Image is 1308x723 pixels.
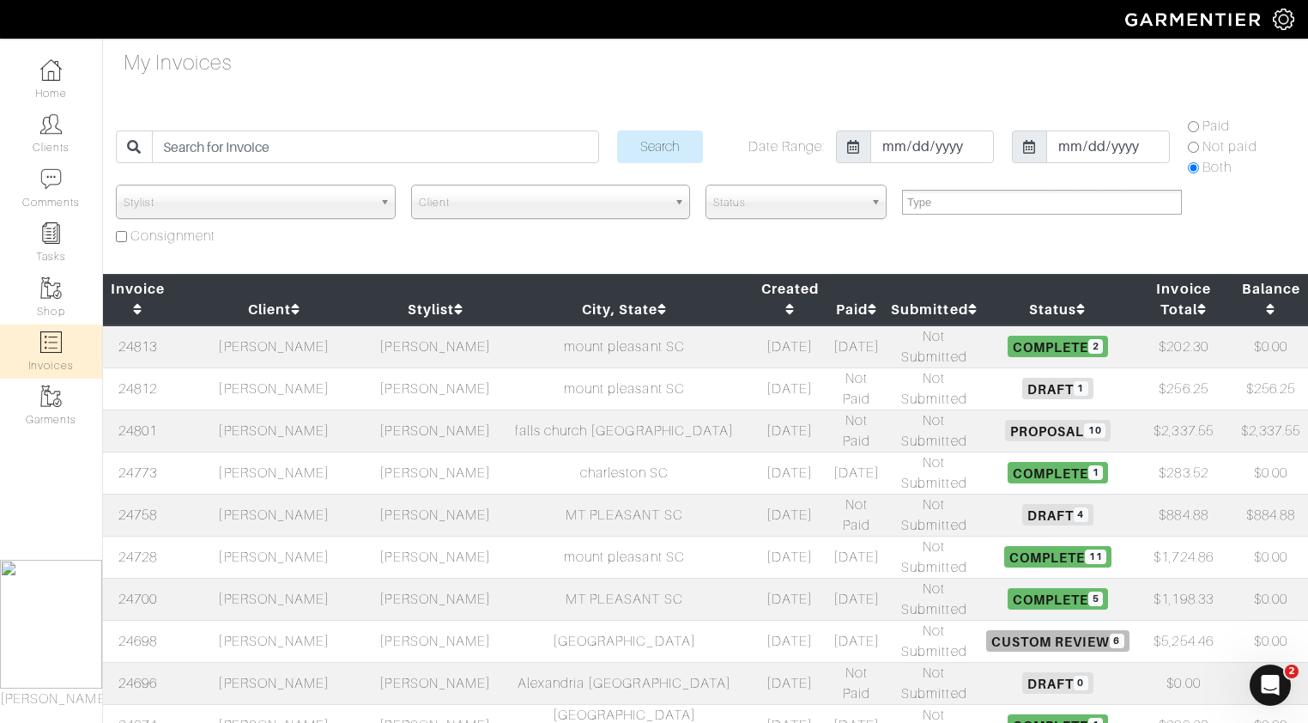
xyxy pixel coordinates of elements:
[827,368,887,410] td: Not Paid
[1074,676,1088,690] span: 0
[408,301,463,318] a: Stylist
[495,410,754,452] td: falls church [GEOGRAPHIC_DATA]
[124,51,233,76] h4: My Invoices
[827,578,887,620] td: [DATE]
[1022,378,1093,398] span: Draft
[495,452,754,494] td: charleston SC
[754,410,827,452] td: [DATE]
[376,410,495,452] td: [PERSON_NAME]
[617,131,703,163] input: Search
[827,494,887,536] td: Not Paid
[713,185,863,220] span: Status
[1134,452,1234,494] td: $283.52
[1117,4,1273,34] img: garmentier-logo-header-white-b43fb05a5012e4ada735d5af1a66efaba907eab6374d6393d1fbf88cb4ef424d.png
[376,452,495,494] td: [PERSON_NAME]
[376,325,495,368] td: [PERSON_NAME]
[1074,507,1088,522] span: 4
[887,620,983,662] td: Not Submitted
[111,281,165,318] a: Invoice
[376,536,495,578] td: [PERSON_NAME]
[1074,381,1088,396] span: 1
[495,494,754,536] td: MT PLEASANT SC
[754,325,827,368] td: [DATE]
[1234,494,1308,536] td: $884.88
[173,662,376,704] td: [PERSON_NAME]
[40,386,62,407] img: garments-icon-b7da505a4dc4fd61783c78ac3ca0ef83fa9d6f193b1c9dc38574b1d14d53ca28.png
[130,226,216,246] label: Consignment
[173,452,376,494] td: [PERSON_NAME]
[748,137,826,157] label: Date Range:
[118,423,157,439] a: 24801
[118,550,157,565] a: 24728
[118,634,157,649] a: 24698
[986,630,1129,651] span: Custom Review
[376,578,495,620] td: [PERSON_NAME]
[495,662,754,704] td: Alexandria [GEOGRAPHIC_DATA]
[173,494,376,536] td: [PERSON_NAME]
[887,536,983,578] td: Not Submitted
[40,113,62,135] img: clients-icon-6bae9207a08558b7cb47a8932f037763ab4055f8c8b6bfacd5dc20c3e0201464.png
[173,410,376,452] td: [PERSON_NAME]
[887,325,983,368] td: Not Submitted
[40,331,62,353] img: orders-icon-0abe47150d42831381b5fb84f609e132dff9fe21cb692f30cb5eec754e2cba89.png
[582,301,668,318] a: City, State
[1005,420,1111,440] span: Proposal
[1202,157,1232,178] label: Both
[827,536,887,578] td: [DATE]
[887,494,983,536] td: Not Submitted
[1134,368,1234,410] td: $256.25
[495,578,754,620] td: MT PLEASANT SC
[173,368,376,410] td: [PERSON_NAME]
[754,368,827,410] td: [DATE]
[1234,620,1308,662] td: $0.00
[173,578,376,620] td: [PERSON_NAME]
[495,536,754,578] td: mount pleasant SC
[1234,410,1308,452] td: $2,337.55
[124,185,372,220] span: Stylist
[173,325,376,368] td: [PERSON_NAME]
[887,578,983,620] td: Not Submitted
[1234,578,1308,620] td: $0.00
[1273,9,1294,30] img: gear-icon-white-bd11855cb880d31180b6d7d6211b90ccbf57a29d726f0c71d8c61bd08dd39cc2.png
[1008,588,1108,609] span: Complete
[1004,546,1112,567] span: Complete
[1088,465,1103,480] span: 1
[754,662,827,704] td: [DATE]
[827,325,887,368] td: [DATE]
[1022,672,1093,693] span: Draft
[40,222,62,244] img: reminder-icon-8004d30b9f0a5d33ae49ab947aed9ed385cf756f9e5892f1edd6e32f2345188e.png
[118,507,157,523] a: 24758
[1084,423,1105,438] span: 10
[1242,281,1300,318] a: Balance
[1156,281,1210,318] a: Invoice Total
[1134,325,1234,368] td: $202.30
[118,339,157,355] a: 24813
[419,185,668,220] span: Client
[887,662,983,704] td: Not Submitted
[1234,452,1308,494] td: $0.00
[495,325,754,368] td: mount pleasant SC
[1134,620,1234,662] td: $5,254.46
[1085,550,1106,564] span: 11
[173,620,376,662] td: [PERSON_NAME]
[118,465,157,481] a: 24773
[827,662,887,704] td: Not Paid
[1234,368,1308,410] td: $256.25
[1134,578,1234,620] td: $1,198.33
[1234,325,1308,368] td: $0.00
[40,59,62,81] img: dashboard-icon-dbcd8f5a0b271acd01030246c82b418ddd0df26cd7fceb0bd07c9910d44c42f6.png
[887,410,983,452] td: Not Submitted
[1134,494,1234,536] td: $884.88
[173,536,376,578] td: [PERSON_NAME]
[754,494,827,536] td: [DATE]
[887,452,983,494] td: Not Submitted
[754,578,827,620] td: [DATE]
[1008,462,1108,483] span: Complete
[754,620,827,662] td: [DATE]
[495,620,754,662] td: [GEOGRAPHIC_DATA]
[376,620,495,662] td: [PERSON_NAME]
[376,368,495,410] td: [PERSON_NAME]
[1134,410,1234,452] td: $2,337.55
[495,368,754,410] td: mount pleasant SC
[1088,339,1103,354] span: 2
